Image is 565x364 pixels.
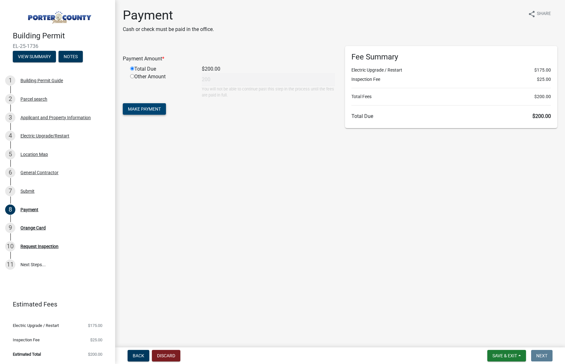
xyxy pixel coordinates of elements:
p: Cash or check must be paid in the office. [123,26,214,33]
div: General Contractor [20,170,59,175]
div: 10 [5,241,15,252]
div: 1 [5,75,15,86]
span: Share [537,10,551,18]
div: 6 [5,167,15,178]
h6: Fee Summary [351,52,551,62]
span: Back [133,353,144,358]
wm-modal-confirm: Notes [59,54,83,59]
div: Payment [20,207,38,212]
div: 8 [5,205,15,215]
div: Other Amount [125,73,197,98]
i: share [528,10,536,18]
span: $25.00 [537,76,551,83]
button: Save & Exit [487,350,526,361]
span: Inspection Fee [13,338,40,342]
span: $25.00 [90,338,102,342]
span: $200.00 [88,352,102,356]
img: Porter County, Indiana [13,7,105,25]
span: Make Payment [128,106,161,112]
div: Applicant and Property Information [20,115,91,120]
div: 4 [5,131,15,141]
div: Electric Upgrade/Restart [20,134,69,138]
span: $200.00 [532,113,551,119]
span: Save & Exit [492,353,517,358]
button: Discard [152,350,180,361]
wm-modal-confirm: Summary [13,54,56,59]
button: Next [531,350,553,361]
h1: Payment [123,8,214,23]
h4: Building Permit [13,31,110,41]
div: Parcel search [20,97,47,101]
div: Payment Amount [118,55,340,63]
span: EL-25-1736 [13,43,102,49]
button: Notes [59,51,83,62]
div: 2 [5,94,15,104]
a: Estimated Fees [5,298,105,311]
span: Next [536,353,547,358]
div: Orange Card [20,226,46,230]
span: Electric Upgrade / Restart [13,323,59,328]
div: Total Due [125,65,197,73]
div: 11 [5,259,15,270]
div: Submit [20,189,35,193]
button: shareShare [523,8,556,20]
li: Electric Upgrade / Restart [351,67,551,74]
span: $200.00 [534,93,551,100]
div: 9 [5,223,15,233]
div: Request Inspection [20,244,59,249]
div: Building Permit Guide [20,78,63,83]
button: Back [128,350,149,361]
div: Location Map [20,152,48,157]
span: Estimated Total [13,352,41,356]
span: $175.00 [534,67,551,74]
div: 5 [5,149,15,159]
li: Inspection Fee [351,76,551,83]
button: View Summary [13,51,56,62]
div: $200.00 [197,65,340,73]
div: 3 [5,112,15,123]
h6: Total Due [351,113,551,119]
div: 7 [5,186,15,196]
button: Make Payment [123,103,166,115]
span: $175.00 [88,323,102,328]
li: Total Fees [351,93,551,100]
